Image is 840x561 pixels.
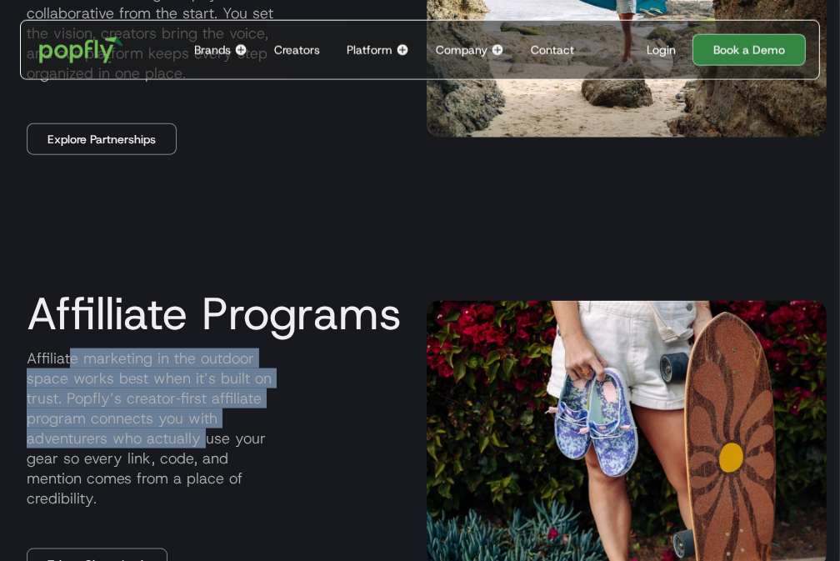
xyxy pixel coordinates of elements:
[267,21,327,79] a: Creators
[692,34,806,66] a: Book a Demo
[274,42,320,58] div: Creators
[647,42,676,58] div: Login
[13,348,413,508] p: Affiliate marketing in the outdoor space works best when it’s built on trust. Popfly’s creator‑fi...
[531,42,574,58] div: Contact
[27,123,177,155] a: Explore Partnerships
[640,42,682,58] a: Login
[436,42,487,58] div: Company
[13,288,402,338] h3: Affilliate Programs
[194,42,231,58] div: Brands
[27,25,135,75] a: home
[347,42,392,58] div: Platform
[524,21,581,79] a: Contact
